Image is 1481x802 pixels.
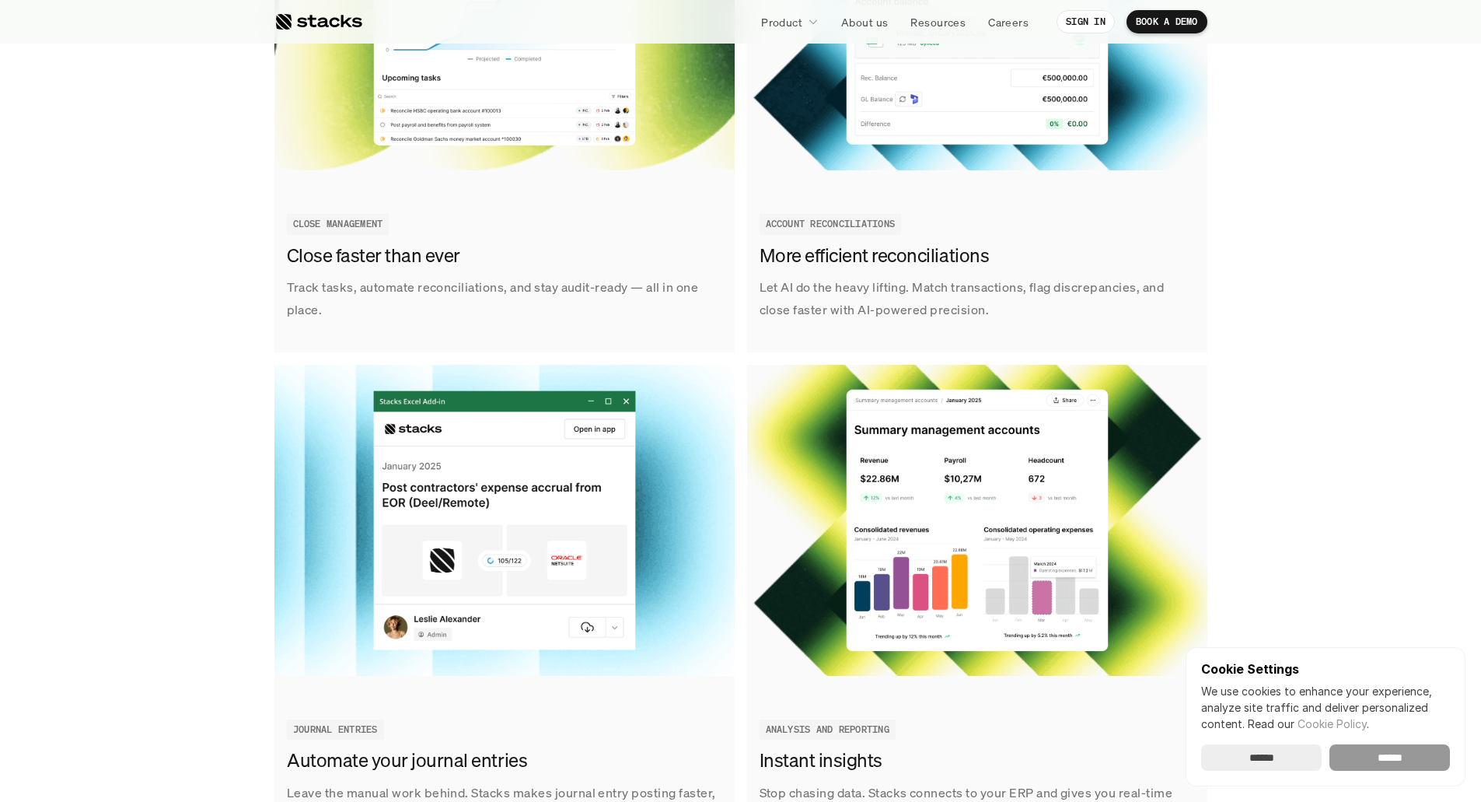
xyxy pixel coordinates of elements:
[287,748,714,774] h3: Automate your journal entries
[1298,717,1367,730] a: Cookie Policy
[287,276,722,321] p: Track tasks, automate reconciliations, and stay audit-ready — all in one place.
[287,243,714,269] h3: Close faster than ever
[766,219,896,229] h2: ACCOUNT RECONCILIATIONS
[1201,663,1450,675] p: Cookie Settings
[293,219,383,229] h2: CLOSE MANAGEMENT
[832,8,897,36] a: About us
[293,724,378,735] h2: JOURNAL ENTRIES
[1066,16,1106,27] p: SIGN IN
[910,14,966,30] p: Resources
[183,296,252,307] a: Privacy Policy
[1201,683,1450,732] p: We use cookies to enhance your experience, analyze site traffic and deliver personalized content.
[760,748,1187,774] h3: Instant insights
[766,724,889,735] h2: ANALYSIS AND REPORTING
[979,8,1038,36] a: Careers
[841,14,888,30] p: About us
[988,14,1029,30] p: Careers
[901,8,975,36] a: Resources
[761,14,802,30] p: Product
[1126,10,1207,33] a: BOOK A DEMO
[760,276,1195,321] p: Let AI do the heavy lifting. Match transactions, flag discrepancies, and close faster with AI-pow...
[1057,10,1115,33] a: SIGN IN
[1248,717,1369,730] span: Read our .
[760,243,1187,269] h3: More efficient reconciliations
[1136,16,1198,27] p: BOOK A DEMO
